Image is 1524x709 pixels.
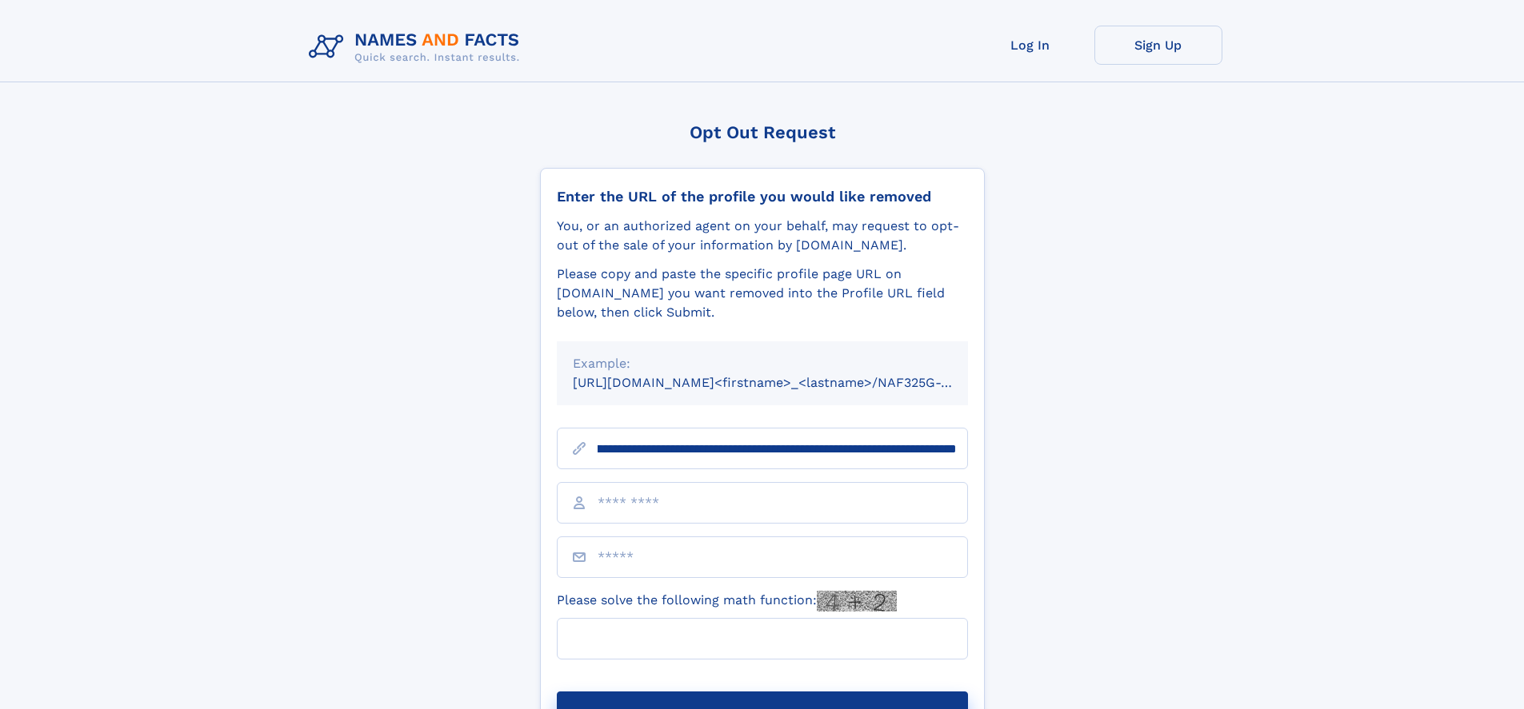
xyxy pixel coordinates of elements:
[302,26,533,69] img: Logo Names and Facts
[540,122,985,142] div: Opt Out Request
[557,265,968,322] div: Please copy and paste the specific profile page URL on [DOMAIN_NAME] you want removed into the Pr...
[573,354,952,373] div: Example:
[557,217,968,255] div: You, or an authorized agent on your behalf, may request to opt-out of the sale of your informatio...
[966,26,1094,65] a: Log In
[557,591,897,611] label: Please solve the following math function:
[573,375,998,390] small: [URL][DOMAIN_NAME]<firstname>_<lastname>/NAF325G-xxxxxxxx
[557,188,968,205] div: Enter the URL of the profile you would like removed
[1094,26,1222,65] a: Sign Up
